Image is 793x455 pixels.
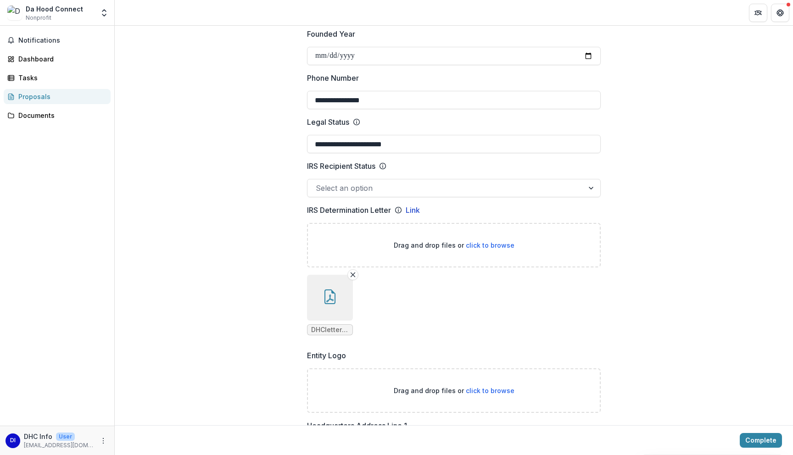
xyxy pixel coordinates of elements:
p: Phone Number [307,72,359,83]
button: Remove File [347,269,358,280]
button: Complete [740,433,782,448]
p: IRS Recipient Status [307,161,375,172]
span: click to browse [466,387,514,394]
button: Partners [749,4,767,22]
p: Legal Status [307,117,349,128]
div: Proposals [18,92,103,101]
p: DHC Info [24,432,52,441]
button: Open entity switcher [98,4,111,22]
a: Documents [4,108,111,123]
span: Nonprofit [26,14,51,22]
div: Dashboard [18,54,103,64]
p: Entity Logo [307,350,346,361]
a: Dashboard [4,51,111,67]
div: Documents [18,111,103,120]
div: Da Hood Connect [26,4,83,14]
div: DHC Info [10,438,16,444]
div: Remove FileDHCletterofdetermination .pdf [307,275,353,335]
p: [EMAIL_ADDRESS][DOMAIN_NAME] [24,441,94,449]
p: IRS Determination Letter [307,205,391,216]
p: Drag and drop files or [394,240,514,250]
span: click to browse [466,241,514,249]
a: Tasks [4,70,111,85]
span: Notifications [18,37,107,44]
button: Notifications [4,33,111,48]
a: Proposals [4,89,111,104]
p: Founded Year [307,28,355,39]
span: DHCletterofdetermination .pdf [311,326,349,334]
p: Drag and drop files or [394,386,514,395]
a: Link [406,205,420,216]
img: Da Hood Connect [7,6,22,20]
button: Get Help [771,4,789,22]
button: More [98,435,109,446]
div: Tasks [18,73,103,83]
p: Headquarters Address Line 1 [307,420,407,431]
p: User [56,433,75,441]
